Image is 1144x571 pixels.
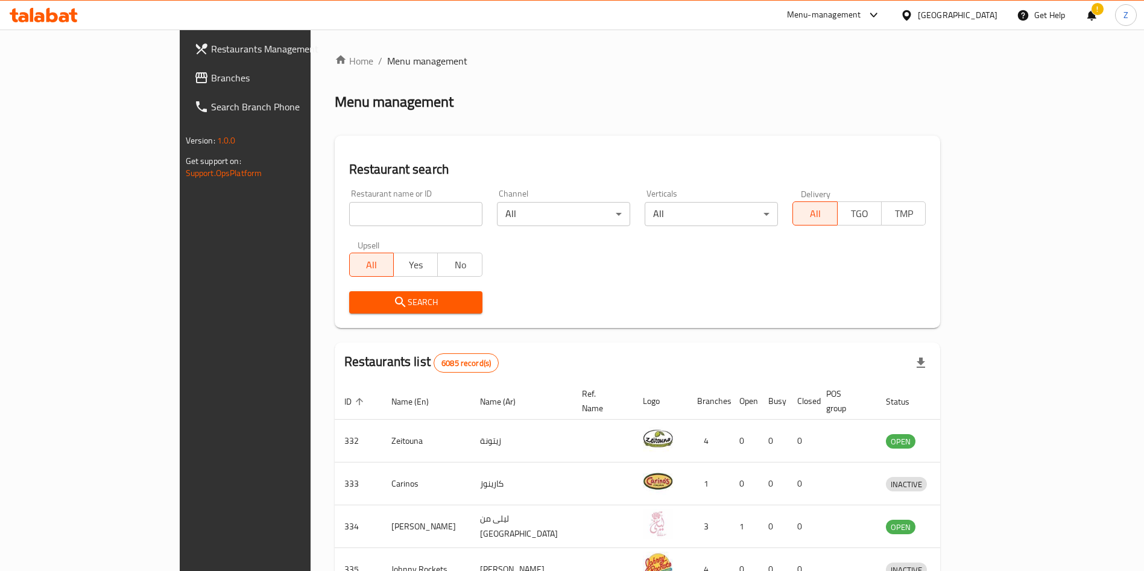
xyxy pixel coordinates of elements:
[335,54,941,68] nav: breadcrumb
[788,505,817,548] td: 0
[480,394,531,409] span: Name (Ar)
[335,92,453,112] h2: Menu management
[687,420,730,462] td: 4
[730,505,759,548] td: 1
[470,462,572,505] td: كارينوز
[633,383,687,420] th: Logo
[349,202,482,226] input: Search for restaurant name or ID..
[358,241,380,249] label: Upsell
[730,462,759,505] td: 0
[434,358,498,369] span: 6085 record(s)
[186,153,241,169] span: Get support on:
[886,394,925,409] span: Status
[349,291,482,314] button: Search
[359,295,473,310] span: Search
[826,386,862,415] span: POS group
[185,63,371,92] a: Branches
[582,386,619,415] span: Ref. Name
[788,420,817,462] td: 0
[886,205,921,222] span: TMP
[1123,8,1128,22] span: Z
[837,201,882,226] button: TGO
[437,253,482,277] button: No
[687,505,730,548] td: 3
[730,420,759,462] td: 0
[378,54,382,68] li: /
[349,160,926,178] h2: Restaurant search
[382,505,470,548] td: [PERSON_NAME]
[687,462,730,505] td: 1
[801,189,831,198] label: Delivery
[344,353,499,373] h2: Restaurants list
[185,34,371,63] a: Restaurants Management
[434,353,499,373] div: Total records count
[798,205,832,222] span: All
[643,423,673,453] img: Zeitouna
[730,383,759,420] th: Open
[759,462,788,505] td: 0
[886,478,927,491] span: INACTIVE
[788,462,817,505] td: 0
[382,462,470,505] td: Carinos
[787,8,861,22] div: Menu-management
[185,92,371,121] a: Search Branch Phone
[217,133,236,148] span: 1.0.0
[645,202,778,226] div: All
[886,435,915,449] span: OPEN
[759,420,788,462] td: 0
[842,205,877,222] span: TGO
[886,434,915,449] div: OPEN
[906,349,935,377] div: Export file
[759,505,788,548] td: 0
[687,383,730,420] th: Branches
[881,201,926,226] button: TMP
[886,520,915,534] div: OPEN
[643,509,673,539] img: Leila Min Lebnan
[211,99,361,114] span: Search Branch Phone
[399,256,433,274] span: Yes
[393,253,438,277] button: Yes
[186,165,262,181] a: Support.OpsPlatform
[886,477,927,491] div: INACTIVE
[355,256,389,274] span: All
[759,383,788,420] th: Busy
[211,42,361,56] span: Restaurants Management
[788,383,817,420] th: Closed
[443,256,477,274] span: No
[643,466,673,496] img: Carinos
[470,420,572,462] td: زيتونة
[349,253,394,277] button: All
[391,394,444,409] span: Name (En)
[344,394,367,409] span: ID
[497,202,630,226] div: All
[186,133,215,148] span: Version:
[918,8,997,22] div: [GEOGRAPHIC_DATA]
[387,54,467,68] span: Menu management
[211,71,361,85] span: Branches
[382,420,470,462] td: Zeitouna
[792,201,837,226] button: All
[886,520,915,534] span: OPEN
[470,505,572,548] td: ليلى من [GEOGRAPHIC_DATA]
